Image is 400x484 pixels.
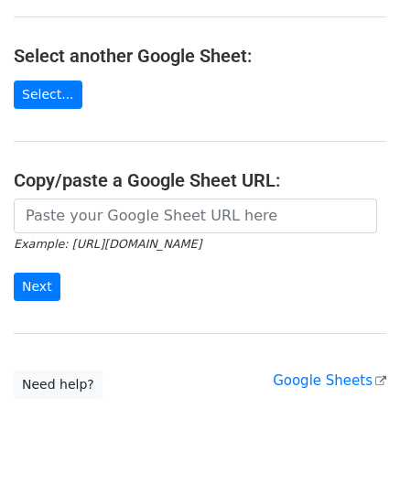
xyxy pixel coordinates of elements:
[14,371,103,399] a: Need help?
[273,372,386,389] a: Google Sheets
[308,396,400,484] iframe: Chat Widget
[14,81,82,109] a: Select...
[14,199,377,233] input: Paste your Google Sheet URL here
[14,45,386,67] h4: Select another Google Sheet:
[14,237,201,251] small: Example: [URL][DOMAIN_NAME]
[14,169,386,191] h4: Copy/paste a Google Sheet URL:
[14,273,60,301] input: Next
